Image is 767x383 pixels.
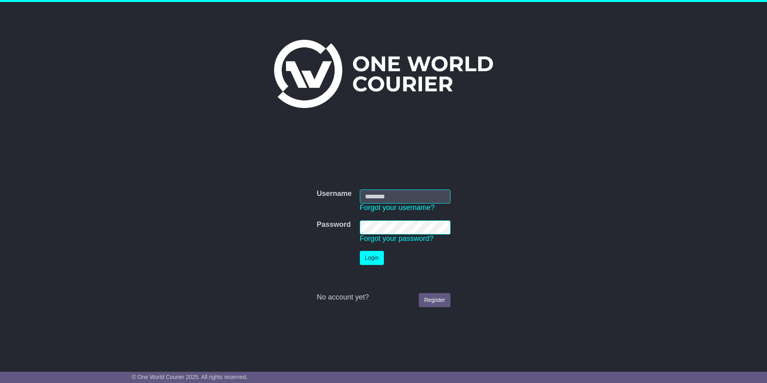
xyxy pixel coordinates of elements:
button: Login [360,251,384,265]
label: Username [317,189,351,198]
div: No account yet? [317,293,450,302]
label: Password [317,220,351,229]
img: One World [274,40,493,108]
a: Register [419,293,450,307]
a: Forgot your username? [360,204,435,212]
span: © One World Courier 2025. All rights reserved. [132,374,248,380]
a: Forgot your password? [360,234,434,242]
